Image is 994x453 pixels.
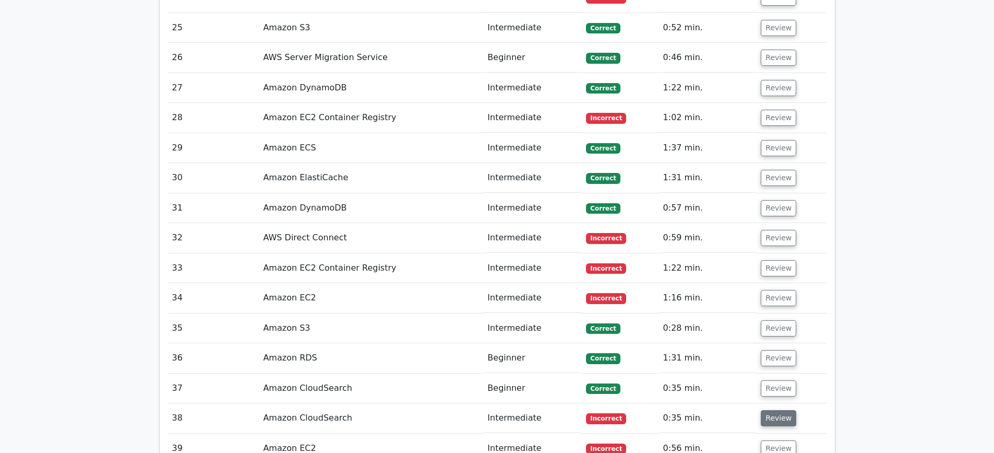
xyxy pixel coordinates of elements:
td: Amazon S3 [259,13,483,43]
td: 1:37 min. [659,133,757,163]
span: Correct [586,173,620,183]
span: Correct [586,143,620,154]
button: Review [761,290,796,306]
span: Incorrect [586,233,626,243]
td: 1:22 min. [659,73,757,103]
td: 38 [168,403,259,433]
td: Amazon CloudSearch [259,403,483,433]
td: 0:59 min. [659,223,757,253]
td: Amazon S3 [259,313,483,343]
td: Intermediate [483,403,582,433]
td: Amazon ElastiCache [259,163,483,193]
button: Review [761,410,796,426]
button: Review [761,200,796,216]
td: Intermediate [483,253,582,283]
td: 1:16 min. [659,283,757,313]
span: Correct [586,323,620,334]
span: Correct [586,353,620,364]
td: 25 [168,13,259,43]
td: Amazon ECS [259,133,483,163]
td: 31 [168,193,259,223]
td: Amazon EC2 Container Registry [259,253,483,283]
td: 30 [168,163,259,193]
span: Correct [586,203,620,214]
span: Correct [586,53,620,63]
span: Incorrect [586,293,626,304]
td: Intermediate [483,133,582,163]
span: Correct [586,384,620,394]
button: Review [761,50,796,66]
td: Beginner [483,374,582,403]
td: Intermediate [483,73,582,103]
span: Incorrect [586,413,626,424]
td: 33 [168,253,259,283]
td: Amazon DynamoDB [259,193,483,223]
td: 1:02 min. [659,103,757,133]
td: 0:46 min. [659,43,757,73]
span: Correct [586,83,620,94]
td: AWS Server Migration Service [259,43,483,73]
td: 0:35 min. [659,403,757,433]
td: Intermediate [483,283,582,313]
td: Beginner [483,343,582,373]
button: Review [761,230,796,246]
td: 34 [168,283,259,313]
td: 37 [168,374,259,403]
td: 1:31 min. [659,343,757,373]
button: Review [761,320,796,336]
td: 27 [168,73,259,103]
button: Review [761,80,796,96]
td: 1:31 min. [659,163,757,193]
button: Review [761,140,796,156]
td: 28 [168,103,259,133]
td: Amazon EC2 [259,283,483,313]
td: Intermediate [483,223,582,253]
button: Review [761,380,796,397]
td: 0:52 min. [659,13,757,43]
span: Incorrect [586,263,626,274]
td: 26 [168,43,259,73]
td: Intermediate [483,193,582,223]
span: Incorrect [586,113,626,123]
td: 32 [168,223,259,253]
td: Beginner [483,43,582,73]
td: Amazon EC2 Container Registry [259,103,483,133]
td: Intermediate [483,163,582,193]
td: 0:35 min. [659,374,757,403]
button: Review [761,110,796,126]
button: Review [761,260,796,276]
span: Correct [586,23,620,33]
td: Intermediate [483,13,582,43]
td: Amazon DynamoDB [259,73,483,103]
td: 1:22 min. [659,253,757,283]
button: Review [761,170,796,186]
td: AWS Direct Connect [259,223,483,253]
td: 35 [168,313,259,343]
td: Amazon RDS [259,343,483,373]
td: Intermediate [483,313,582,343]
button: Review [761,20,796,36]
button: Review [761,350,796,366]
td: 0:28 min. [659,313,757,343]
td: Amazon CloudSearch [259,374,483,403]
td: 0:57 min. [659,193,757,223]
td: Intermediate [483,103,582,133]
td: 36 [168,343,259,373]
td: 29 [168,133,259,163]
